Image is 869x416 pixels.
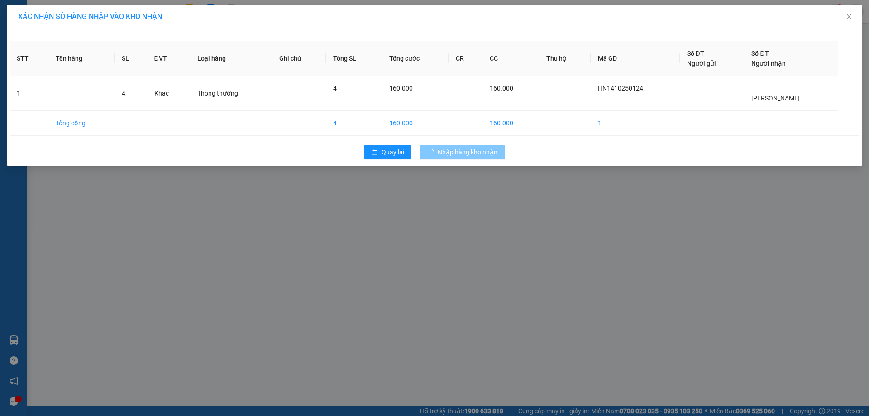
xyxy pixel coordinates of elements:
[147,76,190,111] td: Khác
[382,111,449,136] td: 160.000
[10,76,48,111] td: 1
[598,85,643,92] span: HN1410250124
[382,41,449,76] th: Tổng cước
[591,111,679,136] td: 1
[272,41,326,76] th: Ghi chú
[490,85,513,92] span: 160.000
[147,41,190,76] th: ĐVT
[326,111,382,136] td: 4
[48,111,115,136] td: Tổng cộng
[482,111,539,136] td: 160.000
[364,145,411,159] button: rollbackQuay lại
[438,147,497,157] span: Nhập hàng kho nhận
[428,149,438,155] span: loading
[420,145,505,159] button: Nhập hàng kho nhận
[751,50,769,57] span: Số ĐT
[449,41,482,76] th: CR
[326,41,382,76] th: Tổng SL
[482,41,539,76] th: CC
[591,41,679,76] th: Mã GD
[18,12,162,21] span: XÁC NHẬN SỐ HÀNG NHẬP VÀO KHO NHẬN
[372,149,378,156] span: rollback
[539,41,591,76] th: Thu hộ
[115,41,147,76] th: SL
[389,85,413,92] span: 160.000
[382,147,404,157] span: Quay lại
[751,60,786,67] span: Người nhận
[333,85,337,92] span: 4
[751,95,800,102] span: [PERSON_NAME]
[687,50,704,57] span: Số ĐT
[48,41,115,76] th: Tên hàng
[845,13,853,20] span: close
[836,5,862,30] button: Close
[122,90,125,97] span: 4
[190,76,272,111] td: Thông thường
[10,41,48,76] th: STT
[190,41,272,76] th: Loại hàng
[687,60,716,67] span: Người gửi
